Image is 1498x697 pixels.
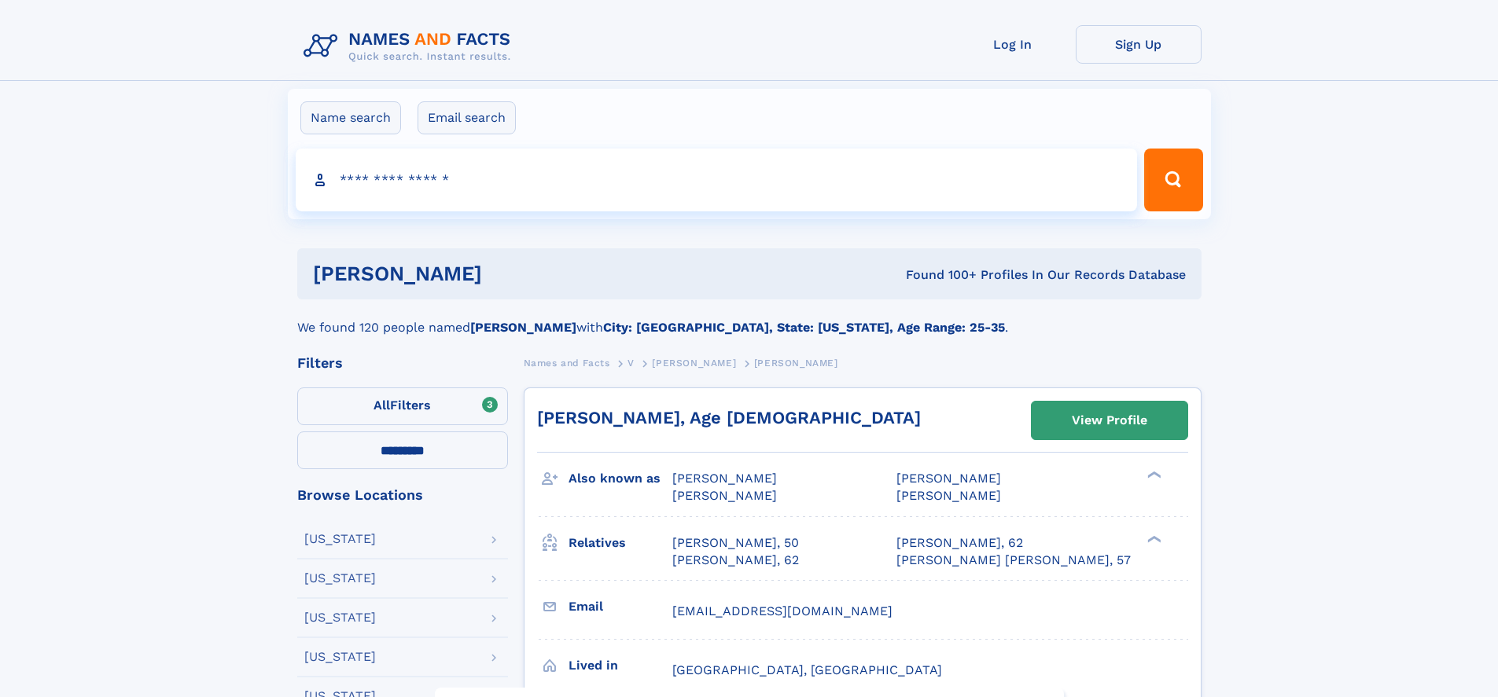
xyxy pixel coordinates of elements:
[297,387,508,425] label: Filters
[896,534,1023,552] a: [PERSON_NAME], 62
[1143,534,1162,544] div: ❯
[672,534,799,552] a: [PERSON_NAME], 50
[896,488,1001,503] span: [PERSON_NAME]
[569,593,672,620] h3: Email
[652,353,736,372] a: [PERSON_NAME]
[672,488,777,503] span: [PERSON_NAME]
[652,358,736,369] span: [PERSON_NAME]
[950,25,1076,64] a: Log In
[672,662,942,677] span: [GEOGRAPHIC_DATA], [GEOGRAPHIC_DATA]
[1144,149,1202,211] button: Search Button
[1076,25,1202,64] a: Sign Up
[603,320,1005,335] b: City: [GEOGRAPHIC_DATA], State: [US_STATE], Age Range: 25-35
[569,530,672,556] h3: Relatives
[304,611,376,624] div: [US_STATE]
[1032,402,1187,439] a: View Profile
[628,358,635,369] span: V
[672,552,799,569] a: [PERSON_NAME], 62
[754,358,838,369] span: [PERSON_NAME]
[300,101,401,134] label: Name search
[524,353,610,372] a: Names and Facts
[672,471,777,486] span: [PERSON_NAME]
[374,398,390,413] span: All
[569,465,672,492] h3: Also known as
[418,101,516,134] label: Email search
[896,471,1001,486] span: [PERSON_NAME]
[470,320,576,335] b: [PERSON_NAME]
[313,264,694,284] h1: [PERSON_NAME]
[304,572,376,585] div: [US_STATE]
[297,356,508,370] div: Filters
[297,299,1202,337] div: We found 120 people named with .
[672,603,893,618] span: [EMAIL_ADDRESS][DOMAIN_NAME]
[1072,402,1147,438] div: View Profile
[628,353,635,372] a: V
[537,408,921,427] a: [PERSON_NAME], Age [DEMOGRAPHIC_DATA]
[1143,470,1162,480] div: ❯
[569,652,672,679] h3: Lived in
[297,25,524,68] img: Logo Names and Facts
[304,651,376,663] div: [US_STATE]
[694,266,1186,284] div: Found 100+ Profiles In Our Records Database
[304,533,376,545] div: [US_STATE]
[296,149,1138,211] input: search input
[896,552,1131,569] a: [PERSON_NAME] [PERSON_NAME], 57
[297,488,508,502] div: Browse Locations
